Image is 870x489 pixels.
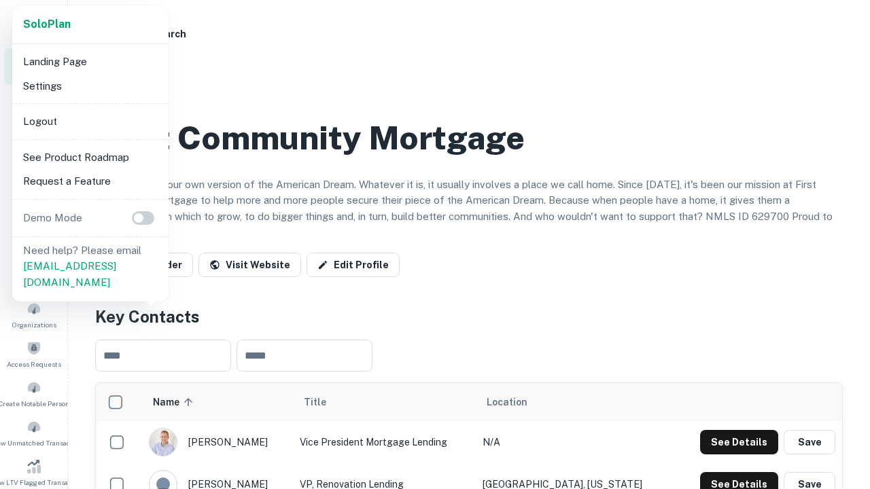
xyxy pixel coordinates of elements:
li: Settings [18,74,163,98]
iframe: Chat Widget [802,337,870,402]
li: Request a Feature [18,169,163,194]
li: See Product Roadmap [18,145,163,170]
strong: Solo Plan [23,18,71,31]
p: Need help? Please email [23,242,158,291]
a: [EMAIL_ADDRESS][DOMAIN_NAME] [23,260,116,288]
p: Demo Mode [18,210,88,226]
li: Landing Page [18,50,163,74]
li: Logout [18,109,163,134]
a: SoloPlan [23,16,71,33]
